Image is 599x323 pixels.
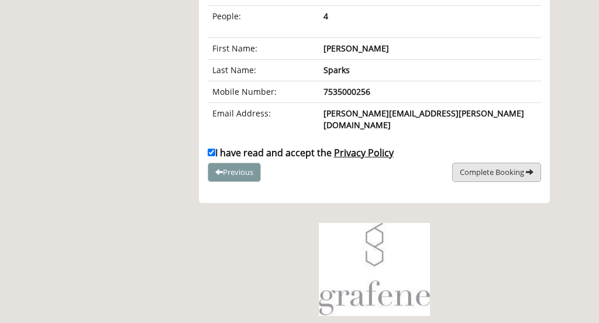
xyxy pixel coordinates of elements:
[319,223,430,316] img: Book a table at Grafene Restaurant @ Losehill
[208,163,261,182] button: Previous
[208,149,215,156] input: I have read and accept the Privacy Policy
[208,60,319,81] td: Last Name:
[460,167,524,177] span: Complete Booking
[208,38,319,60] td: First Name:
[323,86,370,97] b: 7535000256
[334,146,394,159] span: Privacy Policy
[323,11,328,22] strong: 4
[323,108,524,130] b: [PERSON_NAME][EMAIL_ADDRESS][PERSON_NAME][DOMAIN_NAME]
[452,163,541,182] button: Complete Booking
[323,64,350,75] b: Sparks
[208,146,394,159] label: I have read and accept the
[208,6,319,28] td: People:
[323,43,389,54] b: [PERSON_NAME]
[208,103,319,136] td: Email Address:
[208,81,319,103] td: Mobile Number:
